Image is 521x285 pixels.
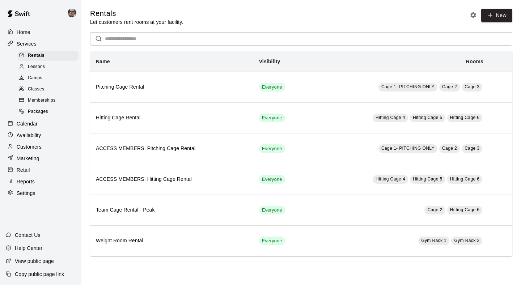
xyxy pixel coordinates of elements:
h5: Rentals [90,9,183,18]
span: Memberships [28,97,55,104]
span: Gym Rack 2 [454,238,479,243]
a: Lessons [17,61,81,72]
span: Everyone [259,238,285,244]
h6: Team Cage Rental - Peak [96,206,247,214]
span: Cage 2 [442,146,457,151]
span: Hitting Cage 5 [413,176,442,182]
a: Packages [17,106,81,118]
h6: Pitching Cage Rental [96,83,247,91]
a: Customers [6,141,76,152]
div: This service is visible to all of your customers [259,237,285,245]
span: Hitting Cage 4 [376,176,405,182]
p: Availability [17,132,41,139]
img: Adam Broyles [68,9,76,17]
span: Cage 1- PITCHING ONLY [381,146,435,151]
span: Hitting Cage 6 [450,176,480,182]
p: Help Center [15,244,42,252]
span: Hitting Cage 4 [376,115,405,120]
a: Settings [6,188,76,199]
a: Calendar [6,118,76,129]
span: Cage 2 [427,207,442,212]
span: Gym Rack 1 [421,238,446,243]
p: Retail [17,166,30,174]
div: Packages [17,107,79,117]
div: This service is visible to all of your customers [259,114,285,122]
b: Name [96,59,110,64]
p: Marketing [17,155,39,162]
b: Rooms [466,59,483,64]
a: Marketing [6,153,76,164]
p: Contact Us [15,231,41,239]
span: Cage 3 [465,84,479,89]
div: This service is visible to all of your customers [259,83,285,92]
button: Rental settings [468,10,479,21]
p: Home [17,29,30,36]
span: Everyone [259,115,285,122]
p: Reports [17,178,35,185]
a: Memberships [17,95,81,106]
a: Availability [6,130,76,141]
span: Hitting Cage 6 [450,115,480,120]
span: Hitting Cage 6 [450,207,480,212]
a: Rentals [17,50,81,61]
a: Reports [6,176,76,187]
a: Home [6,27,76,38]
p: Copy public page link [15,271,64,278]
div: Lessons [17,62,79,72]
div: Classes [17,84,79,94]
div: Memberships [17,95,79,106]
b: Visibility [259,59,280,64]
span: Cage 1- PITCHING ONLY [381,84,435,89]
div: This service is visible to all of your customers [259,206,285,214]
span: Everyone [259,176,285,183]
a: Services [6,38,76,49]
table: simple table [90,51,512,256]
span: Lessons [28,63,45,71]
p: Customers [17,143,42,150]
p: Let customers rent rooms at your facility. [90,18,183,26]
p: Settings [17,190,35,197]
h6: ACCESS MEMBERS: Pitching Cage Rental [96,145,247,153]
div: Rentals [17,51,79,61]
span: Everyone [259,207,285,214]
a: New [481,9,512,22]
div: This service is visible to all of your customers [259,175,285,184]
h6: Weight Room Rental [96,237,247,245]
a: Classes [17,84,81,95]
h6: Hitting Cage Rental [96,114,247,122]
div: Camps [17,73,79,83]
a: Camps [17,73,81,84]
span: Classes [28,86,44,93]
a: Retail [6,165,76,175]
span: Cage 3 [465,146,479,151]
div: This service is visible to all of your customers [259,144,285,153]
p: Calendar [17,120,38,127]
h6: ACCESS MEMBERS: Hitting Cage Rental [96,175,247,183]
p: View public page [15,258,54,265]
span: Hitting Cage 5 [413,115,442,120]
span: Packages [28,108,48,115]
p: Services [17,40,37,47]
div: Adam Broyles [66,6,81,20]
span: Everyone [259,145,285,152]
span: Camps [28,75,42,82]
span: Rentals [28,52,45,59]
span: Cage 2 [442,84,457,89]
span: Everyone [259,84,285,91]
